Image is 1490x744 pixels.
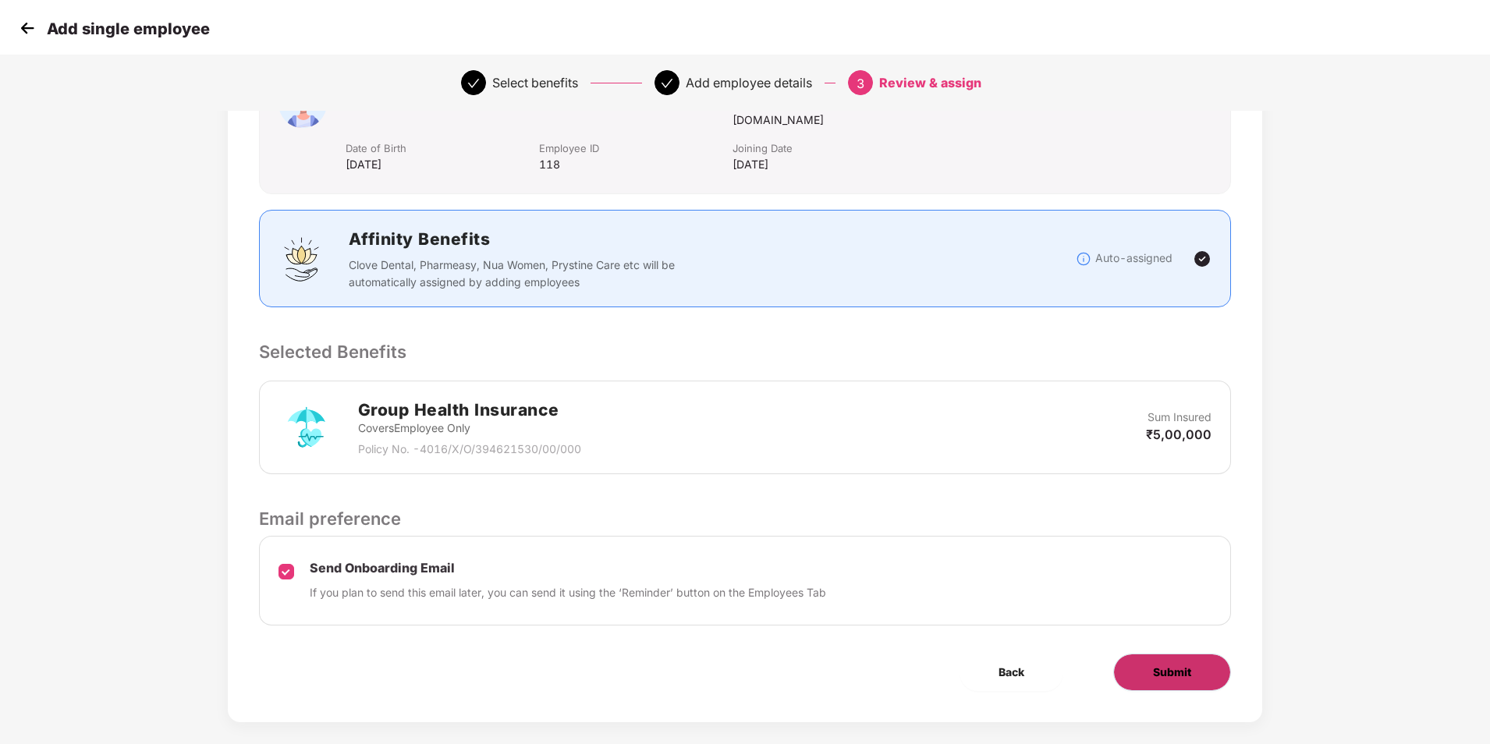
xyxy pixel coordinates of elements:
[879,70,981,95] div: Review & assign
[259,505,1231,532] p: Email preference
[47,19,210,38] p: Add single employee
[349,257,685,291] p: Clove Dental, Pharmeasy, Nua Women, Prystine Care etc will be automatically assigned by adding em...
[349,226,909,252] h2: Affinity Benefits
[346,156,539,173] div: [DATE]
[1113,654,1231,691] button: Submit
[310,584,826,601] p: If you plan to send this email later, you can send it using the ‘Reminder’ button on the Employee...
[358,420,581,437] p: Covers Employee Only
[1146,426,1212,443] p: ₹5,00,000
[16,16,39,40] img: svg+xml;base64,PHN2ZyB4bWxucz0iaHR0cDovL3d3dy53My5vcmcvMjAwMC9zdmciIHdpZHRoPSIzMCIgaGVpZ2h0PSIzMC...
[686,70,812,95] div: Add employee details
[539,141,733,156] div: Employee ID
[733,141,991,156] div: Joining Date
[539,156,733,173] div: 118
[1095,250,1172,267] p: Auto-assigned
[1193,250,1212,268] img: svg+xml;base64,PHN2ZyBpZD0iVGljay0yNHgyNCIgeG1sbnM9Imh0dHA6Ly93d3cudzMub3JnLzIwMDAvc3ZnIiB3aWR0aD...
[999,664,1024,681] span: Back
[1148,409,1212,426] p: Sum Insured
[733,94,991,129] div: [PERSON_NAME][EMAIL_ADDRESS][DOMAIN_NAME]
[661,77,673,90] span: check
[358,397,581,423] h2: Group Health Insurance
[278,399,335,455] img: svg+xml;base64,PHN2ZyB4bWxucz0iaHR0cDovL3d3dy53My5vcmcvMjAwMC9zdmciIHdpZHRoPSI3MiIgaGVpZ2h0PSI3Mi...
[467,77,480,90] span: check
[346,141,539,156] div: Date of Birth
[733,156,991,173] div: [DATE]
[358,441,581,458] p: Policy No. - 4016/X/O/394621530/00/000
[310,560,826,576] p: Send Onboarding Email
[278,236,325,282] img: svg+xml;base64,PHN2ZyBpZD0iQWZmaW5pdHlfQmVuZWZpdHMiIGRhdGEtbmFtZT0iQWZmaW5pdHkgQmVuZWZpdHMiIHhtbG...
[960,654,1063,691] button: Back
[259,338,1231,365] p: Selected Benefits
[492,70,578,95] div: Select benefits
[1153,664,1191,681] span: Submit
[857,76,864,91] span: 3
[1076,251,1091,267] img: svg+xml;base64,PHN2ZyBpZD0iSW5mb18tXzMyeDMyIiBkYXRhLW5hbWU9IkluZm8gLSAzMngzMiIgeG1sbnM9Imh0dHA6Ly...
